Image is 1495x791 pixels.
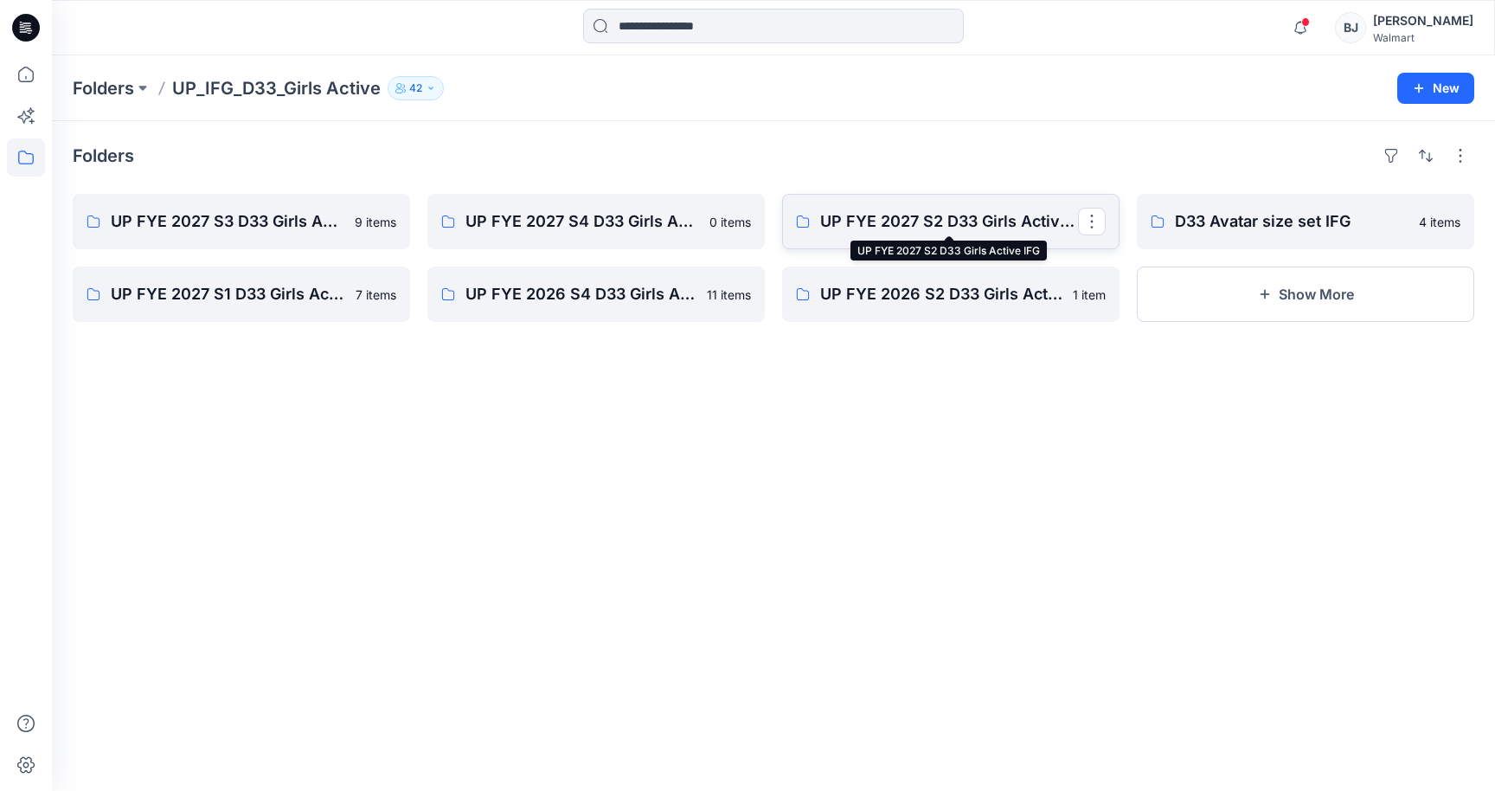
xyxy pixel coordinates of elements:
[709,213,751,231] p: 0 items
[1419,213,1460,231] p: 4 items
[73,267,410,322] a: UP FYE 2027 S1 D33 Girls Active IFG7 items
[1397,73,1474,104] button: New
[820,209,1078,234] p: UP FYE 2027 S2 D33 Girls Active IFG
[427,267,765,322] a: UP FYE 2026 S4 D33 Girls Active IFG11 items
[73,194,410,249] a: UP FYE 2027 S3 D33 Girls Active IFG9 items
[1335,12,1366,43] div: BJ
[355,213,396,231] p: 9 items
[111,209,344,234] p: UP FYE 2027 S3 D33 Girls Active IFG
[427,194,765,249] a: UP FYE 2027 S4 D33 Girls Active IFG0 items
[1073,286,1106,304] p: 1 item
[1175,209,1408,234] p: D33 Avatar size set IFG
[782,267,1120,322] a: UP FYE 2026 S2 D33 Girls Active IFG1 item
[73,145,134,166] h4: Folders
[820,282,1062,306] p: UP FYE 2026 S2 D33 Girls Active IFG
[1137,194,1474,249] a: D33 Avatar size set IFG4 items
[388,76,444,100] button: 42
[465,282,696,306] p: UP FYE 2026 S4 D33 Girls Active IFG
[73,76,134,100] a: Folders
[707,286,751,304] p: 11 items
[782,194,1120,249] a: UP FYE 2027 S2 D33 Girls Active IFG
[1373,31,1473,44] div: Walmart
[1373,10,1473,31] div: [PERSON_NAME]
[409,79,422,98] p: 42
[1137,267,1474,322] button: Show More
[172,76,381,100] p: UP_IFG_D33_Girls Active
[111,282,345,306] p: UP FYE 2027 S1 D33 Girls Active IFG
[465,209,699,234] p: UP FYE 2027 S4 D33 Girls Active IFG
[356,286,396,304] p: 7 items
